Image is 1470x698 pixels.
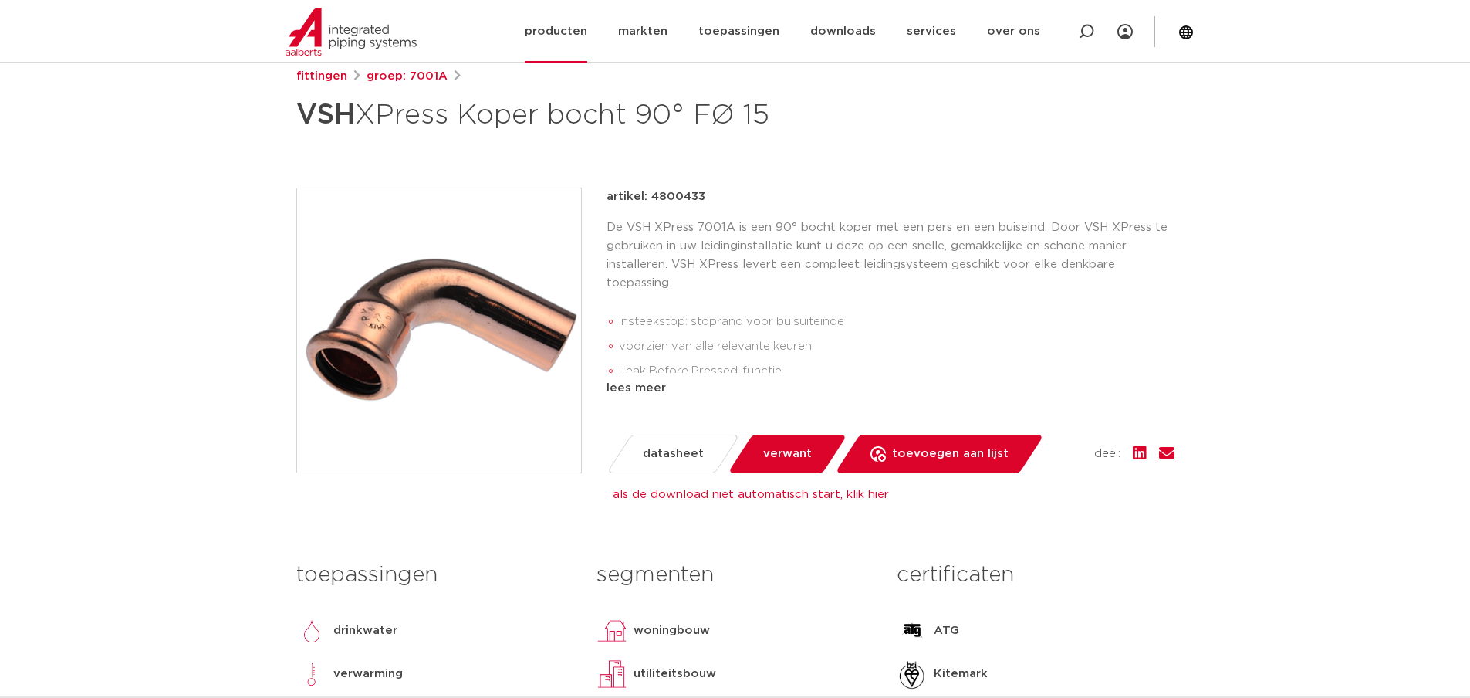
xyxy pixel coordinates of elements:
h3: segmenten [596,560,874,591]
span: datasheet [643,442,704,466]
li: voorzien van alle relevante keuren [619,334,1174,359]
img: Product Image for VSH XPress Koper bocht 90° FØ 15 [297,188,581,473]
img: Kitemark [897,659,928,690]
span: deel: [1094,445,1120,463]
div: lees meer [607,379,1174,398]
strong: VSH [296,101,355,129]
a: als de download niet automatisch start, klik hier [613,489,889,500]
img: utiliteitsbouw [596,659,627,690]
p: verwarming [333,665,403,683]
li: Leak Before Pressed-functie [619,359,1174,384]
a: fittingen [296,67,347,86]
img: verwarming [296,659,327,690]
span: verwant [763,442,812,466]
span: toevoegen aan lijst [892,442,1009,466]
h1: XPress Koper bocht 90° FØ 15 [296,92,876,138]
p: Kitemark [934,665,988,683]
li: insteekstop: stoprand voor buisuiteinde [619,310,1174,334]
img: ATG [897,615,928,646]
p: De VSH XPress 7001A is een 90° bocht koper met een pers en een buiseind. Door VSH XPress te gebru... [607,219,1174,293]
h3: certificaten [897,560,1174,591]
h3: toepassingen [296,560,573,591]
a: datasheet [606,435,739,473]
p: woningbouw [634,622,710,640]
img: drinkwater [296,615,327,646]
p: ATG [934,622,959,640]
a: verwant [727,435,847,473]
p: drinkwater [333,622,397,640]
a: groep: 7001A [367,67,448,86]
p: artikel: 4800433 [607,188,705,206]
img: woningbouw [596,615,627,646]
p: utiliteitsbouw [634,665,716,683]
